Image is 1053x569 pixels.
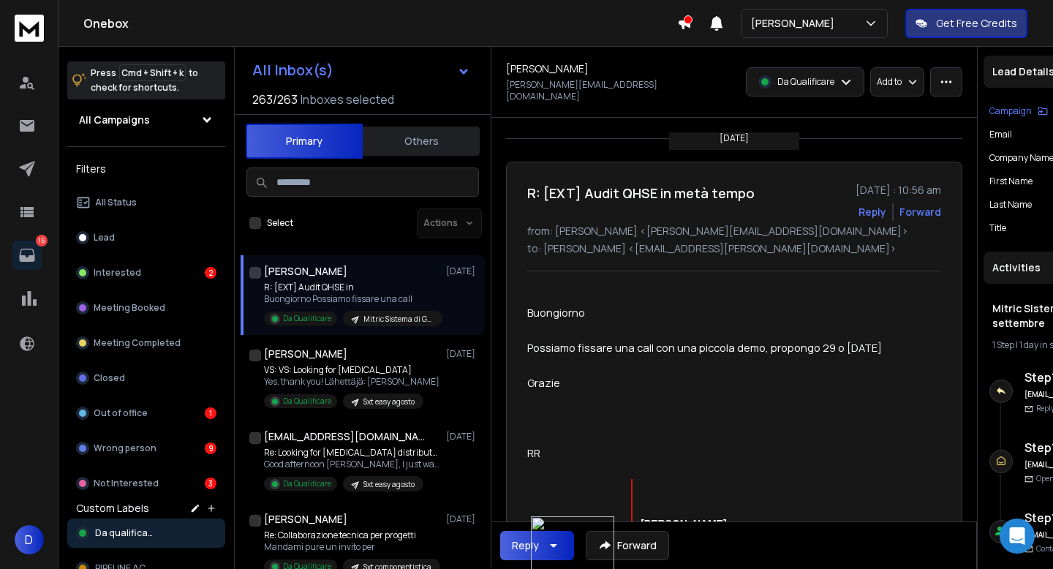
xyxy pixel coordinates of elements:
span: 1 Step [992,339,1014,351]
div: 2 [205,267,216,279]
span: 263 / 263 [252,91,298,108]
p: Mandami pure un invito per [264,541,439,553]
p: [DATE] [446,513,479,525]
h1: Onebox [83,15,677,32]
p: Re: Looking for [MEDICAL_DATA] distributors [264,447,439,459]
h1: R: [EXT] Audit QHSE in metà tempo [527,183,755,203]
p: Meeting Booked [94,302,165,314]
p: to: [PERSON_NAME] <[EMAIL_ADDRESS][PERSON_NAME][DOMAIN_NAME]> [527,241,941,256]
p: Press to check for shortcuts. [91,66,198,95]
p: Sxt easy agosto [363,479,415,490]
a: 15 [12,241,42,270]
p: Interested [94,267,141,279]
p: Buongiorno Possiamo fissare una call [264,293,439,305]
img: logo [15,15,44,42]
h1: All Inbox(s) [252,63,333,78]
p: Yes, thank you! Lähettäjä: [PERSON_NAME] [264,376,439,388]
p: Da Qualificare [283,478,331,489]
p: Campaign [989,105,1032,117]
button: All Campaigns [67,105,225,135]
div: 3 [205,478,216,489]
p: Wrong person [94,442,156,454]
button: Campaign [989,105,1048,117]
div: Open Intercom Messenger [1000,519,1035,554]
p: [DATE] [446,348,479,360]
div: Forward [899,205,941,219]
p: Add to [877,76,902,88]
p: from: [PERSON_NAME] <[PERSON_NAME][EMAIL_ADDRESS][DOMAIN_NAME]> [527,224,941,238]
p: Out of office [94,407,148,419]
button: Closed [67,363,225,393]
p: Sxt easy agosto [363,396,415,407]
p: Da Qualificare [283,313,331,324]
p: Meeting Completed [94,337,181,349]
p: All Status [95,197,137,208]
button: Forward [586,531,669,560]
div: 9 [205,442,216,454]
p: Not Interested [94,478,159,489]
button: Others [363,125,480,157]
span: Cmd + Shift + k [119,64,186,81]
div: Reply [512,538,539,553]
button: Da qualificare [67,519,225,548]
span: Possiamo fissare una call con una piccola demo, propongo 29 o [DATE] [527,340,882,355]
label: Select [267,217,293,229]
button: D [15,525,44,554]
span: Grazie [527,375,560,390]
p: Da Qualificare [777,76,834,88]
p: R: [EXT] Audit QHSE in [264,282,439,293]
p: Lead [94,232,115,244]
p: First Name [989,176,1033,187]
button: Reply [858,205,886,219]
span: [PERSON_NAME] [641,518,726,530]
button: Meeting Completed [67,328,225,358]
h1: [EMAIL_ADDRESS][DOMAIN_NAME] [264,429,425,444]
p: Closed [94,372,125,384]
h1: All Campaigns [79,113,150,127]
p: [DATE] [446,265,479,277]
button: Primary [246,124,363,159]
span: RR [527,445,540,460]
span: Buongiorno [527,305,585,320]
span: Da qualificare [95,527,156,539]
button: Meeting Booked [67,293,225,323]
h3: Filters [67,159,225,179]
p: [DATE] [720,132,749,144]
p: Last Name [989,199,1032,211]
p: [DATE] [446,431,479,442]
p: [DATE] : 10:56 am [856,183,941,197]
button: Get Free Credits [905,9,1027,38]
p: [PERSON_NAME] [751,16,840,31]
button: Interested2 [67,258,225,287]
h1: [PERSON_NAME] [264,347,347,361]
button: Not Interested3 [67,469,225,498]
p: Get Free Credits [936,16,1017,31]
button: Reply [500,531,574,560]
button: Out of office1 [67,399,225,428]
p: Good afternoon [PERSON_NAME], I just wanted [264,459,439,470]
p: Mitric Sistema di Gestione - settembre [363,314,434,325]
h1: [PERSON_NAME] [506,61,589,76]
h3: Inboxes selected [301,91,394,108]
button: Lead [67,223,225,252]
button: All Status [67,188,225,217]
p: Re: Collaborazione tecnica per progetti [264,530,439,541]
button: Wrong person9 [67,434,225,463]
p: [PERSON_NAME][EMAIL_ADDRESS][DOMAIN_NAME] [506,79,730,102]
h3: Custom Labels [76,501,149,516]
p: title [989,222,1006,234]
p: Email [989,129,1012,140]
button: All Inbox(s) [241,56,482,85]
p: Da Qualificare [283,396,331,407]
p: 15 [36,235,48,246]
div: 1 [205,407,216,419]
p: VS: VS: Looking for [MEDICAL_DATA] [264,364,439,376]
h1: [PERSON_NAME] [264,264,347,279]
h1: [PERSON_NAME] [264,512,347,527]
